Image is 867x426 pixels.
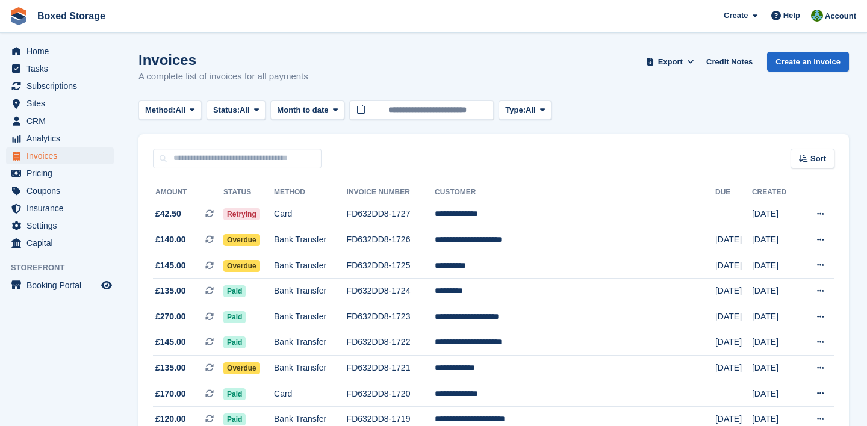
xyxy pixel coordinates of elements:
[505,104,526,116] span: Type:
[223,336,246,348] span: Paid
[155,336,186,348] span: £145.00
[223,285,246,297] span: Paid
[10,7,28,25] img: stora-icon-8386f47178a22dfd0bd8f6a31ec36ba5ce8667c1dd55bd0f319d3a0aa187defe.svg
[752,227,800,253] td: [DATE]
[270,100,344,120] button: Month to date
[347,183,435,202] th: Invoice Number
[33,6,110,26] a: Boxed Storage
[26,113,99,129] span: CRM
[274,304,347,330] td: Bank Transfer
[6,95,114,112] a: menu
[6,60,114,77] a: menu
[138,52,308,68] h1: Invoices
[223,413,246,425] span: Paid
[644,52,697,72] button: Export
[6,182,114,199] a: menu
[715,183,752,202] th: Due
[274,183,347,202] th: Method
[347,227,435,253] td: FD632DD8-1726
[752,304,800,330] td: [DATE]
[347,279,435,304] td: FD632DD8-1724
[26,60,99,77] span: Tasks
[145,104,176,116] span: Method:
[715,356,752,381] td: [DATE]
[155,208,181,220] span: £42.50
[752,183,800,202] th: Created
[6,200,114,217] a: menu
[26,217,99,234] span: Settings
[274,356,347,381] td: Bank Transfer
[810,153,826,165] span: Sort
[138,100,202,120] button: Method: All
[6,277,114,294] a: menu
[715,253,752,279] td: [DATE]
[715,304,752,330] td: [DATE]
[811,10,823,22] img: Tobias Butler
[724,10,748,22] span: Create
[223,388,246,400] span: Paid
[783,10,800,22] span: Help
[213,104,240,116] span: Status:
[752,381,800,407] td: [DATE]
[155,259,186,272] span: £145.00
[26,130,99,147] span: Analytics
[223,208,260,220] span: Retrying
[155,233,186,246] span: £140.00
[715,330,752,356] td: [DATE]
[11,262,120,274] span: Storefront
[99,278,114,292] a: Preview store
[715,279,752,304] td: [DATE]
[26,277,99,294] span: Booking Portal
[526,104,536,116] span: All
[274,253,347,279] td: Bank Transfer
[715,227,752,253] td: [DATE]
[6,147,114,164] a: menu
[277,104,328,116] span: Month to date
[26,78,99,94] span: Subscriptions
[6,43,114,60] a: menu
[223,234,260,246] span: Overdue
[26,235,99,252] span: Capital
[26,95,99,112] span: Sites
[223,362,260,374] span: Overdue
[26,200,99,217] span: Insurance
[6,78,114,94] a: menu
[347,330,435,356] td: FD632DD8-1722
[701,52,757,72] a: Credit Notes
[274,227,347,253] td: Bank Transfer
[752,279,800,304] td: [DATE]
[6,113,114,129] a: menu
[240,104,250,116] span: All
[6,165,114,182] a: menu
[752,202,800,227] td: [DATE]
[26,165,99,182] span: Pricing
[435,183,715,202] th: Customer
[155,310,186,323] span: £270.00
[138,70,308,84] p: A complete list of invoices for all payments
[274,202,347,227] td: Card
[347,356,435,381] td: FD632DD8-1721
[274,330,347,356] td: Bank Transfer
[658,56,683,68] span: Export
[26,43,99,60] span: Home
[223,311,246,323] span: Paid
[274,381,347,407] td: Card
[767,52,849,72] a: Create an Invoice
[347,202,435,227] td: FD632DD8-1727
[176,104,186,116] span: All
[752,356,800,381] td: [DATE]
[347,381,435,407] td: FD632DD8-1720
[752,253,800,279] td: [DATE]
[6,130,114,147] a: menu
[155,285,186,297] span: £135.00
[223,260,260,272] span: Overdue
[347,304,435,330] td: FD632DD8-1723
[752,330,800,356] td: [DATE]
[26,147,99,164] span: Invoices
[274,279,347,304] td: Bank Transfer
[155,413,186,425] span: £120.00
[155,387,186,400] span: £170.00
[223,183,274,202] th: Status
[207,100,266,120] button: Status: All
[825,10,856,22] span: Account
